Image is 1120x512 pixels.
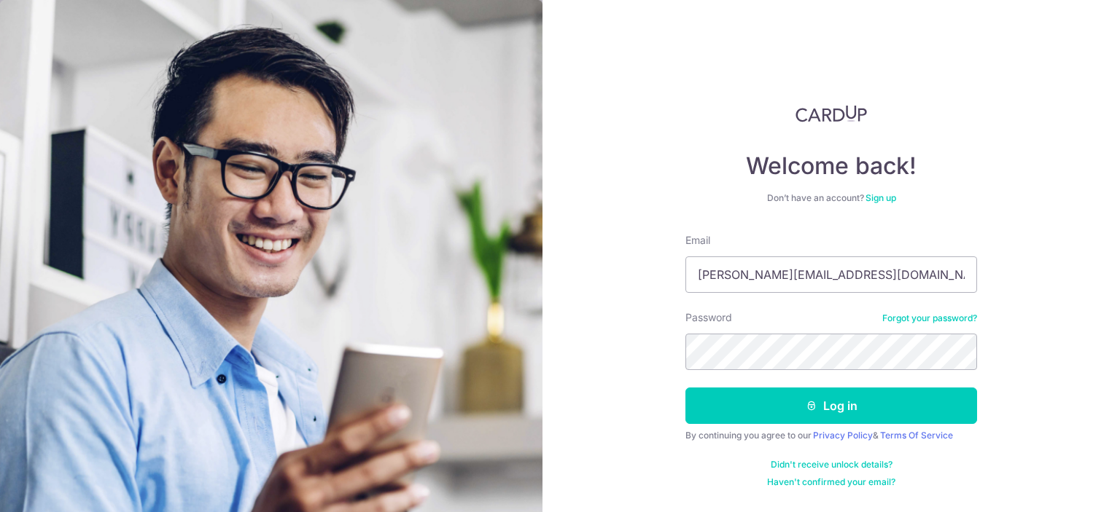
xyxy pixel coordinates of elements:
label: Email [685,233,710,248]
input: Enter your Email [685,256,977,293]
a: Haven't confirmed your email? [767,476,895,488]
a: Sign up [866,192,896,203]
label: Password [685,310,732,325]
a: Privacy Policy [813,430,873,441]
img: CardUp Logo [796,105,867,122]
a: Terms Of Service [880,430,953,441]
div: Don’t have an account? [685,192,977,204]
a: Didn't receive unlock details? [771,459,892,470]
button: Log in [685,387,977,424]
h4: Welcome back! [685,151,977,181]
div: By continuing you agree to our & [685,430,977,441]
a: Forgot your password? [882,312,977,324]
